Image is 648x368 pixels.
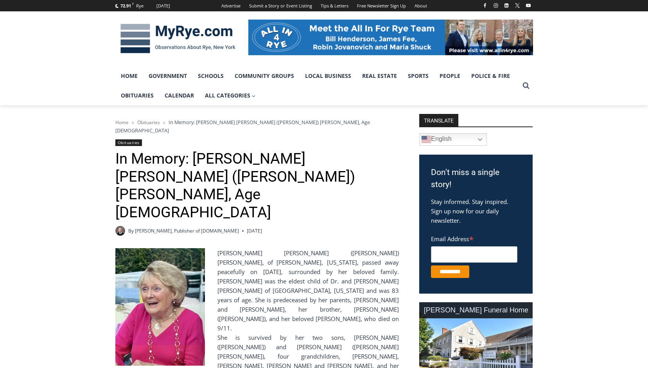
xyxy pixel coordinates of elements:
[156,2,170,9] div: [DATE]
[205,91,256,100] span: All Categories
[128,227,134,235] span: By
[419,133,487,146] a: English
[480,1,490,10] a: Facebook
[248,20,533,55] img: All in for Rye
[115,119,370,133] span: In Memory: [PERSON_NAME] [PERSON_NAME] ([PERSON_NAME]) [PERSON_NAME], Age [DEMOGRAPHIC_DATA]
[115,66,143,86] a: Home
[115,119,129,126] a: Home
[402,66,434,86] a: Sports
[115,18,241,59] img: MyRye.com
[115,66,519,106] nav: Primary Navigation
[431,166,521,191] h3: Don't miss a single story!
[300,66,357,86] a: Local Business
[159,86,199,105] a: Calendar
[120,3,131,9] span: 72.91
[115,118,399,134] nav: Breadcrumbs
[419,302,533,318] div: [PERSON_NAME] Funeral Home
[143,66,192,86] a: Government
[115,86,159,105] a: Obituaries
[466,66,515,86] a: Police & Fire
[192,66,229,86] a: Schools
[115,226,125,236] a: Author image
[132,2,134,6] span: F
[524,1,533,10] a: YouTube
[357,66,402,86] a: Real Estate
[513,1,522,10] a: X
[422,135,431,144] img: en
[519,79,533,93] button: View Search Form
[247,227,262,235] time: [DATE]
[132,120,134,125] span: >
[115,248,399,333] div: [PERSON_NAME] [PERSON_NAME] ([PERSON_NAME]) [PERSON_NAME], of [PERSON_NAME], [US_STATE], passed a...
[115,139,142,146] a: Obituaries
[115,248,205,366] img: Obituary - Maureen Catherine Devlin Koecheler
[419,114,458,126] strong: TRANSLATE
[229,66,300,86] a: Community Groups
[491,1,501,10] a: Instagram
[136,2,144,9] div: Rye
[163,120,165,125] span: >
[137,119,160,126] a: Obituaries
[431,197,521,225] p: Stay informed. Stay inspired. Sign up now for our daily newsletter.
[115,150,399,221] h1: In Memory: [PERSON_NAME] [PERSON_NAME] ([PERSON_NAME]) [PERSON_NAME], Age [DEMOGRAPHIC_DATA]
[199,86,261,105] a: All Categories
[434,66,466,86] a: People
[135,227,239,234] a: [PERSON_NAME], Publisher of [DOMAIN_NAME]
[431,231,517,245] label: Email Address
[502,1,511,10] a: Linkedin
